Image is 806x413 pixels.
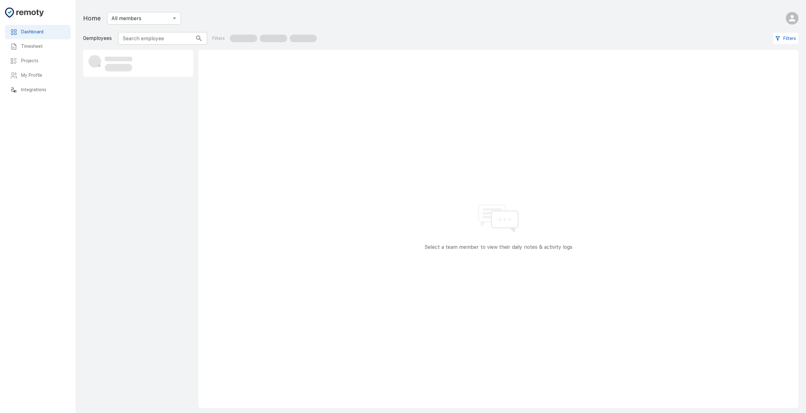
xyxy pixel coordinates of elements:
button: Filters [773,33,798,44]
div: Timesheet [5,39,71,54]
p: Filters [212,35,225,42]
div: My Profile [5,68,71,83]
button: Open [170,14,179,23]
h1: Home [83,13,101,23]
div: Projects [5,54,71,68]
h6: Dashboard [21,29,65,36]
h6: Timesheet [21,43,65,50]
h6: Projects [21,58,65,64]
div: Dashboard [5,25,71,39]
p: Select a team member to view their daily notes & activity logs [424,243,572,251]
div: Integrations [5,83,71,97]
h6: My Profile [21,72,65,79]
h6: Integrations [21,87,65,93]
p: 0 employees [83,35,112,42]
